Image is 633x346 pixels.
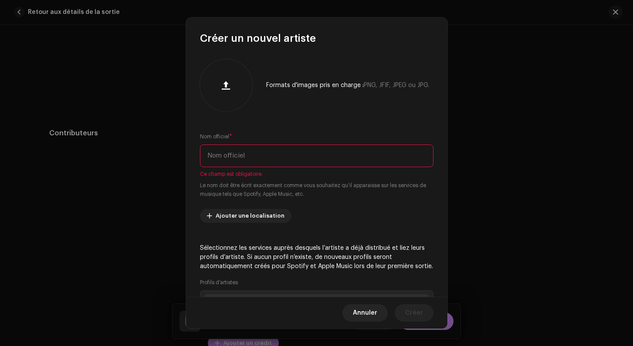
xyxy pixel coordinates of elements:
input: Nom officiel [200,144,433,167]
button: Créer [395,304,433,322]
button: Annuler [342,304,388,322]
small: Profils d’artistes [200,278,238,287]
div: Formats d'images pris en charge : [266,82,429,89]
span: Annuler [353,304,377,322]
span: Ce champ est obligatoire. [200,171,433,178]
small: Nom officiel [200,132,229,141]
span: PNG, JFIF, JPEG ou JPG. [364,82,429,88]
button: Ajouter une localisation [200,209,291,223]
small: Le nom doit être écrit exactement comme vous souhaitez qu’il apparaisse sur les services de musiq... [200,181,433,198]
p: Sélectionnez les services auprès desquels l’artiste a déjà distribué et liez leurs profils d’arti... [200,244,433,271]
span: Ajouter une localisation [216,207,284,225]
span: Créer un nouvel artiste [200,31,316,45]
span: Créer [405,304,423,322]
